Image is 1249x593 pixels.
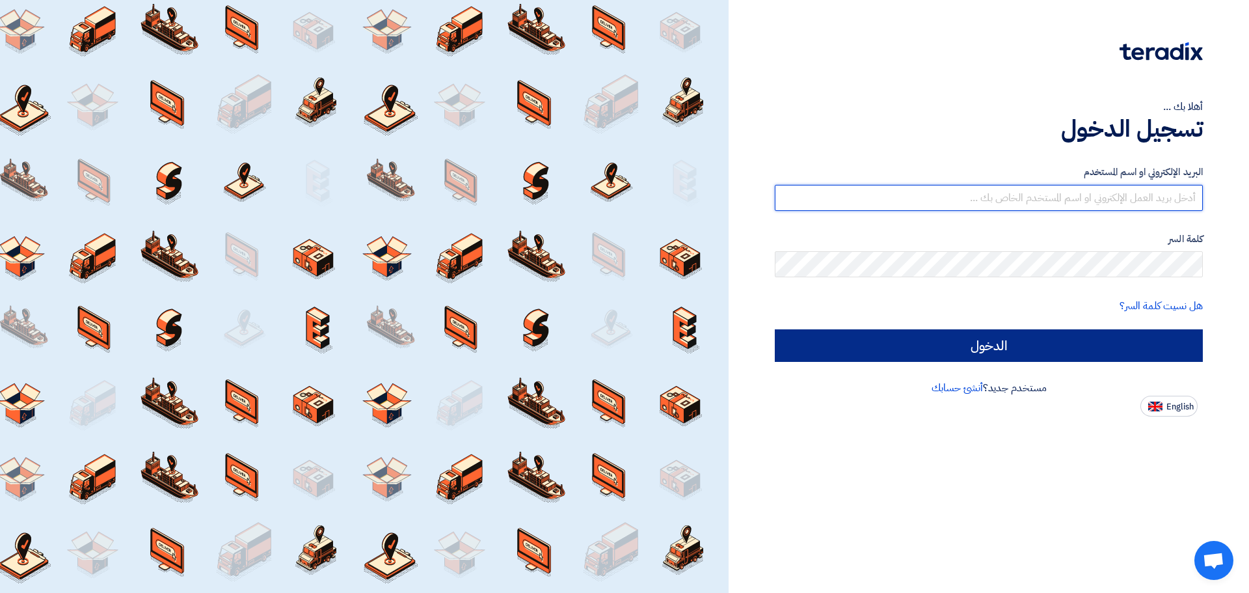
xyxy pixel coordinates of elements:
[1194,541,1233,580] a: دردشة مفتوحة
[1120,42,1203,61] img: Teradix logo
[775,329,1203,362] input: الدخول
[775,232,1203,247] label: كلمة السر
[775,165,1203,180] label: البريد الإلكتروني او اسم المستخدم
[1166,402,1194,411] span: English
[1140,396,1198,417] button: English
[775,115,1203,143] h1: تسجيل الدخول
[775,380,1203,396] div: مستخدم جديد؟
[1148,402,1162,411] img: en-US.png
[775,185,1203,211] input: أدخل بريد العمل الإلكتروني او اسم المستخدم الخاص بك ...
[1120,298,1203,314] a: هل نسيت كلمة السر؟
[932,380,983,396] a: أنشئ حسابك
[775,99,1203,115] div: أهلا بك ...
